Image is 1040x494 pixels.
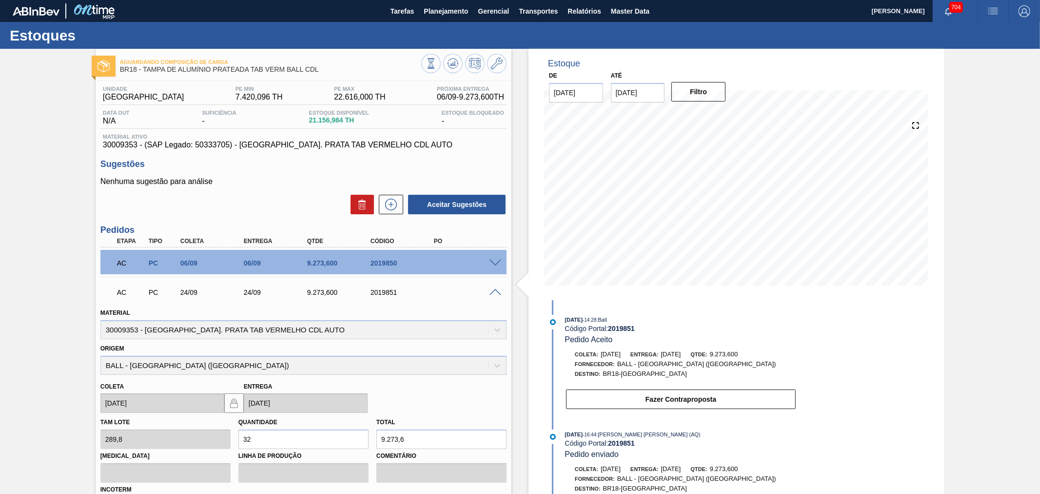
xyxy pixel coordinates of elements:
[437,93,504,102] span: 06/09 - 9.273,600 TH
[100,110,132,125] div: N/A
[608,325,635,332] strong: 2019851
[224,393,244,413] button: locked
[120,66,421,73] span: BR18 - TAMPA DE ALUMÍNIO PRATEADA TAB VERM BALL CDL
[100,449,231,463] label: [MEDICAL_DATA]
[178,238,250,245] div: Coleta
[117,259,146,267] p: AC
[98,60,110,72] img: Ícone
[346,195,374,214] div: Excluir Sugestões
[100,393,224,413] input: dd/mm/yyyy
[241,288,313,296] div: 24/09/2025
[661,465,681,473] span: [DATE]
[305,288,376,296] div: 9.273,600
[611,72,622,79] label: Até
[437,86,504,92] span: Próxima Entrega
[671,82,726,102] button: Filtro
[575,476,615,482] span: Fornecedor:
[103,141,504,149] span: 30009353 - (SAP Legado: 50333705) - [GEOGRAPHIC_DATA]. PRATA TAB VERMELHO CDL AUTO
[565,335,613,344] span: Pedido Aceito
[565,325,797,332] div: Código Portal:
[100,419,130,426] label: Tam lote
[565,439,797,447] div: Código Portal:
[103,86,184,92] span: Unidade
[334,93,386,102] span: 22.616,000 TH
[241,238,313,245] div: Entrega
[202,110,236,116] span: Suficiência
[100,345,124,352] label: Origem
[443,54,463,73] button: Atualizar Gráfico
[432,238,503,245] div: PO
[603,485,687,492] span: BR18-[GEOGRAPHIC_DATA]
[305,238,376,245] div: Qtde
[235,86,283,92] span: PE MIN
[690,466,707,472] span: Qtde:
[100,486,132,493] label: Incoterm
[565,432,583,437] span: [DATE]
[603,370,687,377] span: BR18-[GEOGRAPHIC_DATA]
[244,393,368,413] input: dd/mm/yyyy
[241,259,313,267] div: 06/09/2025
[334,86,386,92] span: PE MAX
[487,54,507,73] button: Ir ao Master Data / Geral
[987,5,999,17] img: userActions
[368,259,440,267] div: 2019850
[408,195,506,214] button: Aceitar Sugestões
[611,5,649,17] span: Master Data
[549,83,603,103] input: dd/mm/yyyy
[228,397,240,409] img: locked
[100,383,124,390] label: Coleta
[575,466,598,472] span: Coleta:
[630,351,658,357] span: Entrega:
[200,110,239,125] div: -
[120,59,421,65] span: Aguardando Composição de Carga
[424,5,468,17] span: Planejamento
[548,59,580,69] div: Estoque
[100,225,507,235] h3: Pedidos
[519,5,558,17] span: Transportes
[100,309,130,316] label: Material
[117,288,146,296] p: AC
[630,466,658,472] span: Entrega:
[949,2,963,13] span: 704
[178,288,250,296] div: 24/09/2025
[575,361,615,367] span: Fornecedor:
[368,238,440,245] div: Código
[568,5,601,17] span: Relatórios
[305,259,376,267] div: 9.273,600
[549,72,557,79] label: De
[575,351,598,357] span: Coleta:
[103,93,184,102] span: [GEOGRAPHIC_DATA]
[391,5,414,17] span: Tarefas
[115,282,148,303] div: Aguardando Composição de Carga
[238,419,277,426] label: Quantidade
[601,350,621,358] span: [DATE]
[465,54,485,73] button: Programar Estoque
[583,317,596,323] span: - 14:28
[565,317,583,323] span: [DATE]
[374,195,403,214] div: Nova sugestão
[1019,5,1030,17] img: Logout
[617,360,776,368] span: BALL - [GEOGRAPHIC_DATA] ([GEOGRAPHIC_DATA])
[10,30,183,41] h1: Estoques
[309,110,369,116] span: Estoque Disponível
[238,449,369,463] label: Linha de Produção
[566,390,796,409] button: Fazer Contraproposta
[611,83,665,103] input: dd/mm/yyyy
[596,317,607,323] span: : Ball
[933,4,964,18] button: Notificações
[550,434,556,440] img: atual
[103,110,130,116] span: Data out
[583,432,596,437] span: - 16:44
[146,259,180,267] div: Pedido de Compra
[690,351,707,357] span: Qtde:
[100,177,507,186] p: Nenhuma sugestão para análise
[442,110,504,116] span: Estoque Bloqueado
[100,159,507,169] h3: Sugestões
[608,439,635,447] strong: 2019851
[478,5,510,17] span: Gerencial
[421,54,441,73] button: Visão Geral dos Estoques
[617,475,776,482] span: BALL - [GEOGRAPHIC_DATA] ([GEOGRAPHIC_DATA])
[235,93,283,102] span: 7.420,096 TH
[103,134,504,140] span: Material ativo
[403,194,507,215] div: Aceitar Sugestões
